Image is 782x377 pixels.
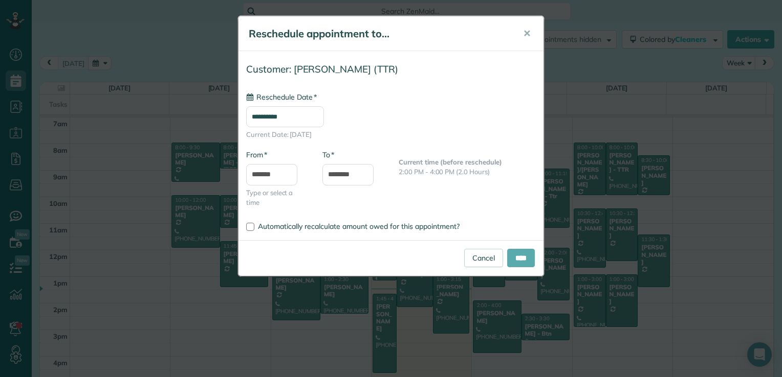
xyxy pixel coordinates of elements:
[523,28,531,39] span: ✕
[246,92,317,102] label: Reschedule Date
[464,249,503,267] a: Cancel
[246,64,536,75] h4: Customer: [PERSON_NAME] (TTR)
[246,130,536,139] span: Current Date: [DATE]
[246,150,267,160] label: From
[322,150,334,160] label: To
[258,222,460,231] span: Automatically recalculate amount owed for this appointment?
[249,27,509,41] h5: Reschedule appointment to...
[399,158,502,166] b: Current time (before reschedule)
[246,188,307,207] span: Type or select a time
[399,167,536,177] p: 2:00 PM - 4:00 PM (2.0 Hours)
